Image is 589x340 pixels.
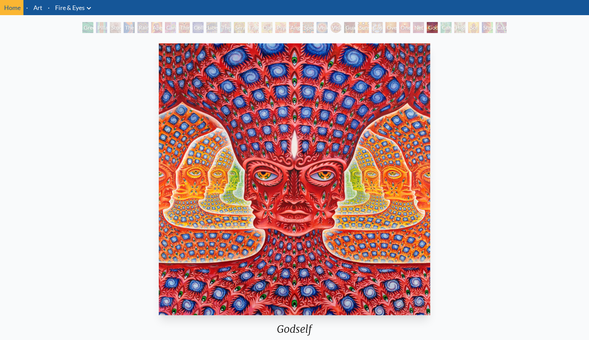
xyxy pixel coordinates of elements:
div: Vision Crystal Tondo [330,22,341,33]
div: Ophanic Eyelash [261,22,272,33]
div: Cuddle [496,22,507,33]
div: Cannafist [441,22,452,33]
a: Home [4,4,21,11]
div: Pillar of Awareness [96,22,107,33]
div: Rainbow Eye Ripple [137,22,148,33]
a: Art [33,3,42,12]
div: Spectral Lotus [303,22,314,33]
div: Seraphic Transport Docking on the Third Eye [234,22,245,33]
div: Shpongled [482,22,493,33]
div: Sol Invictus [468,22,479,33]
div: Fractal Eyes [248,22,259,33]
a: Fire & Eyes [55,3,85,12]
div: Liberation Through Seeing [206,22,217,33]
div: The Seer [220,22,231,33]
div: The Torch [124,22,135,33]
div: Study for the Great Turn [110,22,121,33]
div: Cosmic Elf [372,22,383,33]
div: Vision Crystal [317,22,328,33]
div: Net of Being [413,22,424,33]
div: Oversoul [385,22,396,33]
div: Angel Skin [289,22,300,33]
div: One [399,22,410,33]
div: Third Eye Tears of Joy [179,22,190,33]
div: Aperture [151,22,162,33]
div: Cannabis Sutra [165,22,176,33]
div: Collective Vision [193,22,204,33]
div: Godself [427,22,438,33]
div: Green Hand [82,22,93,33]
div: Psychomicrograph of a Fractal Paisley Cherub Feather Tip [275,22,286,33]
div: Higher Vision [454,22,465,33]
img: Godself-2012-Alex-Grey-watermarked.jpeg [159,43,430,315]
div: Guardian of Infinite Vision [344,22,355,33]
div: Sunyata [358,22,369,33]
